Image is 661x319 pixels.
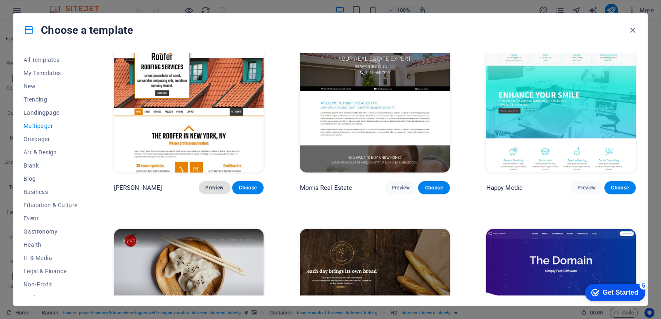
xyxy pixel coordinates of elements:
[24,149,78,156] span: Art & Design
[24,238,78,251] button: Health
[24,278,78,291] button: Non-Profit
[24,172,78,185] button: Blog
[24,123,78,129] span: Multipager
[24,83,78,90] span: New
[24,281,78,288] span: Non-Profit
[24,291,78,304] button: Performance
[24,185,78,198] button: Business
[239,184,257,191] span: Choose
[24,198,78,212] button: Education & Culture
[24,70,78,76] span: My Templates
[604,181,636,194] button: Choose
[24,9,60,17] div: Get Started
[24,136,78,142] span: Onepager
[205,184,224,191] span: Preview
[24,162,78,169] span: Blank
[24,265,78,278] button: Legal & Finance
[24,228,78,235] span: Gastronomy
[24,24,133,37] h4: Choose a template
[24,255,78,261] span: IT & Media
[61,2,69,10] div: 5
[232,181,264,194] button: Choose
[7,4,67,21] div: Get Started 5 items remaining, 0% complete
[611,184,629,191] span: Choose
[24,241,78,248] span: Health
[425,184,443,191] span: Choose
[486,184,523,192] p: Happy Medic
[418,181,449,194] button: Choose
[385,181,416,194] button: Preview
[300,35,449,172] img: Morris Real Estate
[24,251,78,265] button: IT & Media
[24,93,78,106] button: Trending
[24,159,78,172] button: Blank
[114,35,264,172] img: Max Roofer
[24,212,78,225] button: Event
[24,132,78,146] button: Onepager
[571,181,602,194] button: Preview
[24,225,78,238] button: Gastronomy
[199,181,230,194] button: Preview
[24,189,78,195] span: Business
[24,53,78,66] button: All Templates
[300,184,352,192] p: Morris Real Estate
[24,215,78,222] span: Event
[24,202,78,208] span: Education & Culture
[114,184,162,192] p: [PERSON_NAME]
[24,80,78,93] button: New
[24,268,78,274] span: Legal & Finance
[392,184,410,191] span: Preview
[24,66,78,80] button: My Templates
[24,294,78,301] span: Performance
[24,119,78,132] button: Multipager
[24,106,78,119] button: Landingpage
[486,35,636,172] img: Happy Medic
[578,184,596,191] span: Preview
[24,146,78,159] button: Art & Design
[24,109,78,116] span: Landingpage
[24,96,78,103] span: Trending
[24,175,78,182] span: Blog
[24,57,78,63] span: All Templates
